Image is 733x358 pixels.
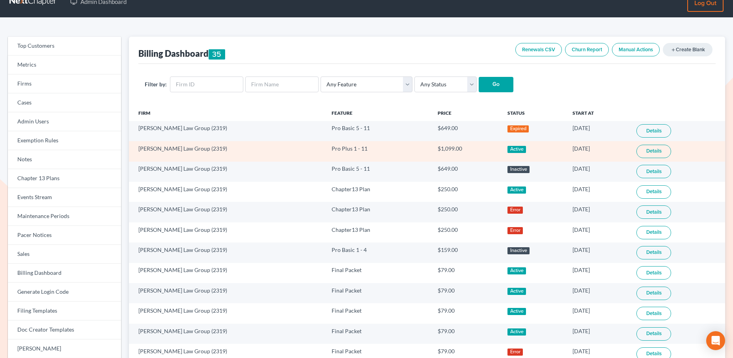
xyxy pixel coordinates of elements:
a: Exemption Rules [8,131,121,150]
a: Renewals CSV [515,43,562,56]
td: $250.00 [431,202,501,222]
td: $1,099.00 [431,141,501,161]
a: Metrics [8,56,121,75]
i: add [671,47,676,52]
div: Expired [507,125,529,132]
td: [DATE] [566,324,630,344]
td: $649.00 [431,162,501,182]
td: $79.00 [431,324,501,344]
a: Notes [8,150,121,169]
a: Chapter 13 Plans [8,169,121,188]
div: Inactive [507,166,530,173]
td: [DATE] [566,162,630,182]
a: Details [636,124,671,138]
a: Pacer Notices [8,226,121,245]
td: [PERSON_NAME] Law Group (2319) [129,162,326,182]
td: Final Packet [325,303,431,323]
td: $649.00 [431,121,501,141]
a: Manual Actions [612,43,660,56]
a: Admin Users [8,112,121,131]
a: Cases [8,93,121,112]
a: Churn Report [565,43,609,56]
a: Details [636,307,671,320]
td: $159.00 [431,242,501,263]
a: Details [636,246,671,259]
td: [DATE] [566,222,630,242]
th: Price [431,105,501,121]
td: Final Packet [325,263,431,283]
a: Firms [8,75,121,93]
a: Doc Creator Templates [8,321,121,339]
a: Events Stream [8,188,121,207]
div: Open Intercom Messenger [706,331,725,350]
input: Go [479,77,513,93]
td: [PERSON_NAME] Law Group (2319) [129,121,326,141]
th: Firm [129,105,326,121]
td: [PERSON_NAME] Law Group (2319) [129,202,326,222]
a: Billing Dashboard [8,264,121,283]
div: Active [507,308,526,315]
td: [DATE] [566,121,630,141]
a: Details [636,205,671,219]
td: $79.00 [431,303,501,323]
td: [DATE] [566,202,630,222]
a: Details [636,145,671,158]
td: [DATE] [566,141,630,161]
td: [PERSON_NAME] Law Group (2319) [129,182,326,202]
td: Chapter13 Plan [325,222,431,242]
td: Final Packet [325,324,431,344]
td: [PERSON_NAME] Law Group (2319) [129,324,326,344]
div: 35 [209,49,226,60]
div: Inactive [507,247,530,254]
td: Pro Plus 1 - 11 [325,141,431,161]
td: [PERSON_NAME] Law Group (2319) [129,141,326,161]
td: Final Packet [325,283,431,303]
div: Active [507,186,526,194]
a: Sales [8,245,121,264]
td: [PERSON_NAME] Law Group (2319) [129,283,326,303]
td: [DATE] [566,242,630,263]
th: Status [501,105,566,121]
td: Pro Basic 5 - 11 [325,121,431,141]
td: [DATE] [566,283,630,303]
div: Error [507,227,523,234]
a: Details [636,226,671,239]
a: Details [636,327,671,341]
td: Chapter13 Plan [325,182,431,202]
td: $79.00 [431,283,501,303]
div: Error [507,207,523,214]
td: $250.00 [431,182,501,202]
a: Details [636,185,671,199]
td: [PERSON_NAME] Law Group (2319) [129,263,326,283]
td: [PERSON_NAME] Law Group (2319) [129,303,326,323]
a: addCreate Blank [663,43,712,56]
td: Pro Basic 5 - 11 [325,162,431,182]
td: $79.00 [431,263,501,283]
td: [DATE] [566,182,630,202]
td: Chapter13 Plan [325,202,431,222]
div: Active [507,146,526,153]
td: Pro Basic 1 - 4 [325,242,431,263]
div: Billing Dashboard [138,48,226,60]
div: Active [507,328,526,336]
a: Filing Templates [8,302,121,321]
th: Start At [566,105,630,121]
a: Details [636,165,671,178]
a: Details [636,287,671,300]
label: Filter by: [145,80,167,88]
td: [DATE] [566,303,630,323]
td: [DATE] [566,263,630,283]
input: Firm ID [170,76,243,92]
td: $250.00 [431,222,501,242]
td: [PERSON_NAME] Law Group (2319) [129,242,326,263]
a: Generate Login Code [8,283,121,302]
div: Error [507,349,523,356]
div: Active [507,288,526,295]
a: Top Customers [8,37,121,56]
th: Feature [325,105,431,121]
div: Active [507,267,526,274]
input: Firm Name [245,76,319,92]
td: [PERSON_NAME] Law Group (2319) [129,222,326,242]
a: Maintenance Periods [8,207,121,226]
a: Details [636,266,671,280]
